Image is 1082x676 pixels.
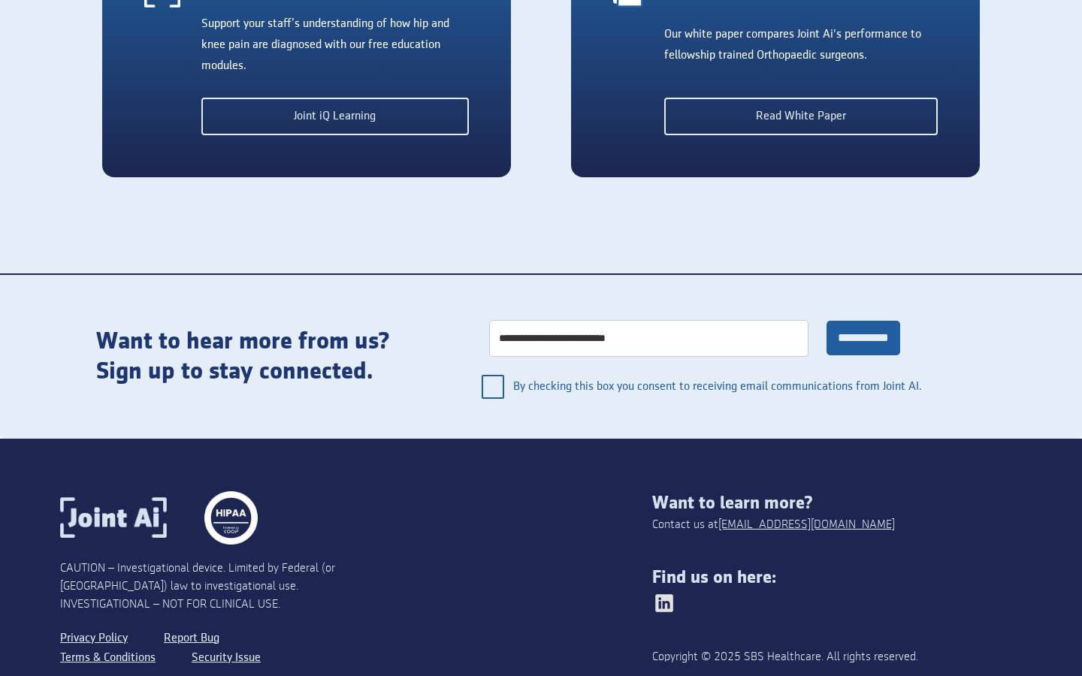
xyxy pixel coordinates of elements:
[192,648,261,668] a: Security Issue
[60,560,356,614] div: CAUTION – Investigational device. Limited by Federal (or [GEOGRAPHIC_DATA]) law to investigationa...
[652,567,1022,588] div: Find us on here:
[664,98,938,135] a: Read White Paper
[652,648,948,666] div: Copyright © 2025 SBS Healthcare. All rights reserved.
[60,648,156,668] a: Terms & Conditions
[96,327,437,387] div: Want to hear more from us? Sign up to stay connected.
[467,305,923,409] form: general interest
[513,369,923,405] span: By checking this box you consent to receiving email communications from Joint AI.
[201,98,469,135] a: Joint iQ Learning
[652,493,1022,514] div: Want to learn more?
[201,14,469,77] div: Support your staff’s understanding of how hip and knee pain are diagnosed with our free education...
[164,629,219,648] a: Report Bug
[664,24,938,66] div: Our white paper compares Joint Ai's performance to fellowship trained Orthopaedic surgeons.
[60,629,128,648] a: Privacy Policy
[718,516,895,534] a: [EMAIL_ADDRESS][DOMAIN_NAME]
[652,516,895,534] div: Contact us at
